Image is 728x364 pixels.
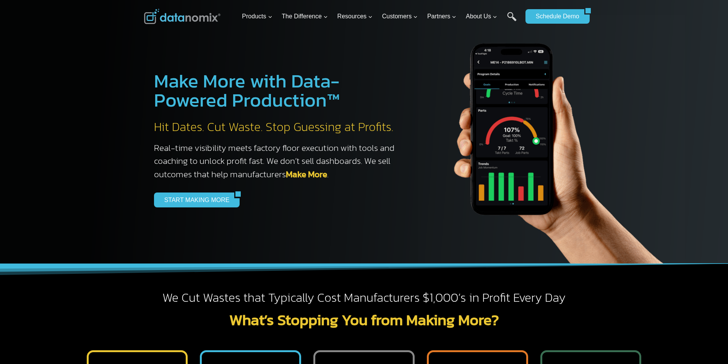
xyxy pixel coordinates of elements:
[154,119,402,135] h2: Hit Dates. Cut Waste. Stop Guessing at Profits.
[144,9,221,24] img: Datanomix
[507,12,517,29] a: Search
[154,71,402,110] h1: Make More with Data-Powered Production™
[286,168,327,181] a: Make More
[4,217,126,360] iframe: Popup CTA
[154,193,235,207] a: START MAKING MORE
[525,9,584,24] a: Schedule Demo
[144,290,584,306] h2: We Cut Wastes that Typically Cost Manufacturers $1,000’s in Profit Every Day
[282,11,328,21] span: The Difference
[154,141,402,181] h3: Real-time visibility meets factory floor execution with tools and coaching to unlock profit fast....
[427,11,456,21] span: Partners
[418,15,685,264] img: The Datanoix Mobile App available on Android and iOS Devices
[337,11,373,21] span: Resources
[242,11,272,21] span: Products
[466,11,497,21] span: About Us
[382,11,418,21] span: Customers
[239,4,522,29] nav: Primary Navigation
[144,312,584,327] h2: What’s Stopping You from Making More?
